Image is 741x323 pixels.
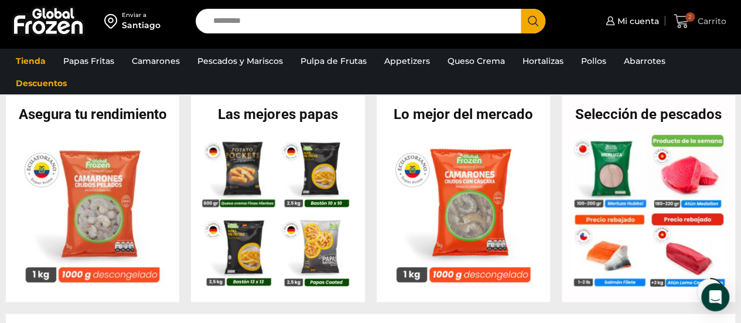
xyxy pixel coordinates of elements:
span: 2 [685,12,695,22]
a: Queso Crema [442,50,511,72]
span: Carrito [695,15,726,27]
span: Mi cuenta [614,15,659,27]
a: Appetizers [378,50,436,72]
a: Tienda [10,50,52,72]
h2: Las mejores papas [191,107,364,121]
a: Descuentos [10,72,73,94]
h2: Lo mejor del mercado [377,107,550,121]
h2: Asegura tu rendimiento [6,107,179,121]
a: Pollos [575,50,612,72]
a: Papas Fritas [57,50,120,72]
img: address-field-icon.svg [104,11,122,31]
div: Open Intercom Messenger [701,283,729,311]
a: 2 Carrito [671,8,729,35]
a: Camarones [126,50,186,72]
div: Santiago [122,19,161,31]
a: Pulpa de Frutas [295,50,373,72]
div: Enviar a [122,11,161,19]
a: Abarrotes [618,50,671,72]
button: Search button [521,9,545,33]
a: Mi cuenta [603,9,659,33]
a: Pescados y Mariscos [192,50,289,72]
h2: Selección de pescados [562,107,735,121]
a: Hortalizas [517,50,569,72]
